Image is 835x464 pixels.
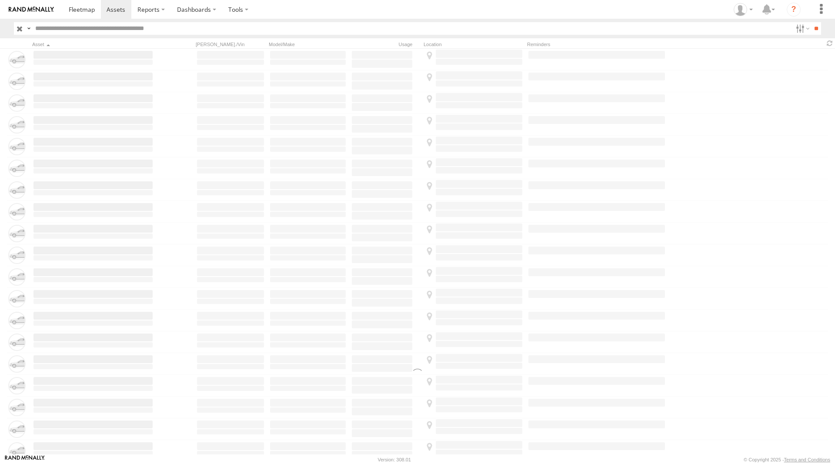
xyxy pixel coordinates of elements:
[825,39,835,47] span: Refresh
[196,41,265,47] div: [PERSON_NAME]./Vin
[9,7,54,13] img: rand-logo.svg
[784,457,830,462] a: Terms and Conditions
[731,3,756,16] div: Bruce Swift
[744,457,830,462] div: © Copyright 2025 -
[5,455,45,464] a: Visit our Website
[424,41,524,47] div: Location
[792,22,811,35] label: Search Filter Options
[378,457,411,462] div: Version: 308.01
[527,41,666,47] div: Reminders
[351,41,420,47] div: Usage
[32,41,154,47] div: Click to Sort
[25,22,32,35] label: Search Query
[269,41,347,47] div: Model/Make
[787,3,801,17] i: ?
